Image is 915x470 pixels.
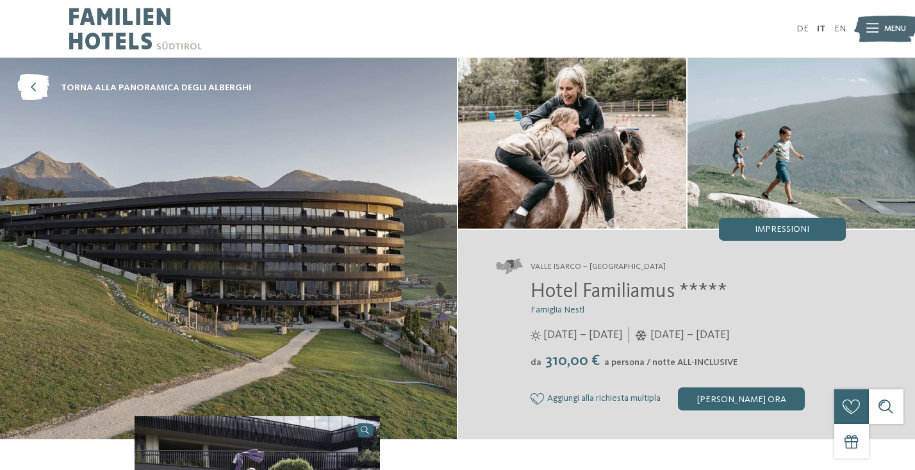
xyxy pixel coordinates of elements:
span: [DATE] – [DATE] [650,327,730,343]
img: Family hotel a Maranza [458,58,686,229]
span: Aggiungi alla richiesta multipla [547,394,661,404]
a: EN [834,24,846,33]
span: Impressioni [755,225,809,234]
i: Orari d'apertura estate [531,330,541,341]
span: [DATE] – [DATE] [543,327,623,343]
span: da [531,358,541,367]
a: DE [796,24,809,33]
span: Menu [884,23,906,35]
span: torna alla panoramica degli alberghi [61,81,251,94]
span: a persona / notte ALL-INCLUSIVE [604,358,738,367]
span: 310,00 € [543,353,603,369]
a: IT [817,24,825,33]
div: [PERSON_NAME] ora [678,387,805,410]
i: Orari d'apertura inverno [635,330,647,341]
span: Famiglia Nestl [531,305,584,314]
a: torna alla panoramica degli alberghi [17,75,251,101]
span: Valle Isarco – [GEOGRAPHIC_DATA] [531,261,666,273]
